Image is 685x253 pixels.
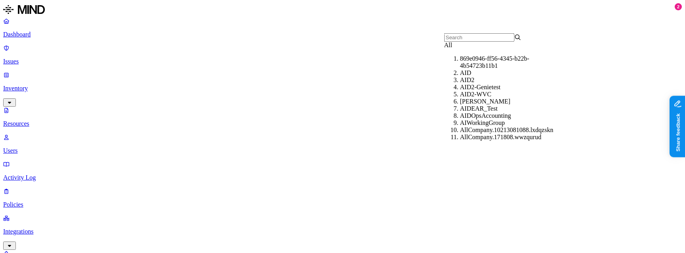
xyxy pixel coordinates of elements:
[3,44,682,65] a: Issues
[3,134,682,154] a: Users
[3,120,682,127] p: Resources
[460,84,537,91] div: AID2-Genietest
[460,55,537,69] div: 869e0946-ff56-4345-b22b-4b54723b11b1
[3,3,45,16] img: MIND
[3,58,682,65] p: Issues
[444,42,522,49] div: All
[3,188,682,208] a: Policies
[3,107,682,127] a: Resources
[3,161,682,181] a: Activity Log
[460,105,537,112] div: AIDEAR_Test
[444,33,514,42] input: Search
[460,112,537,119] div: AIDOpsAccounting
[460,77,537,84] div: AID2
[460,126,537,134] div: AllCompany.10213081088.lxdqzskn
[460,119,537,126] div: AIWorkingGroup
[675,3,682,10] div: 2
[3,215,682,249] a: Integrations
[460,69,537,77] div: AID
[3,31,682,38] p: Dashboard
[3,174,682,181] p: Activity Log
[3,228,682,235] p: Integrations
[3,201,682,208] p: Policies
[3,147,682,154] p: Users
[3,3,682,17] a: MIND
[460,91,537,98] div: AID2-WVC
[460,134,537,141] div: AllCompany.171808.wwzqurud
[3,17,682,38] a: Dashboard
[3,85,682,92] p: Inventory
[3,71,682,105] a: Inventory
[460,98,537,105] div: [PERSON_NAME]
